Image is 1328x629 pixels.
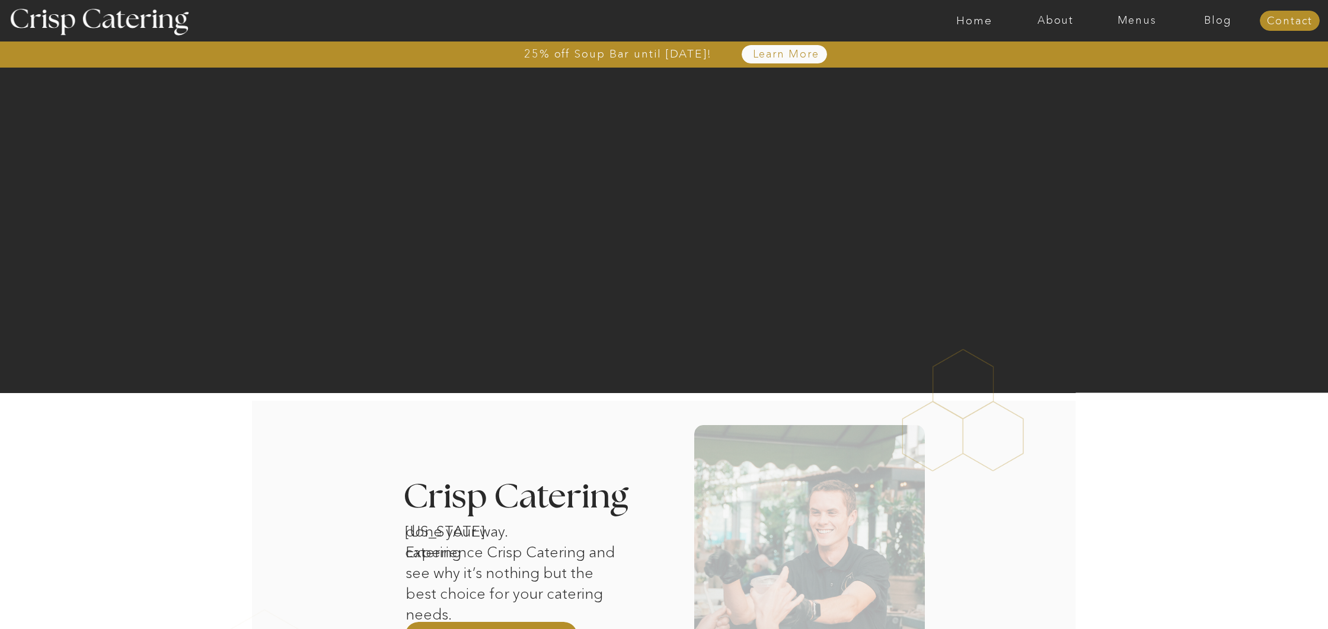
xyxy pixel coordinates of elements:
[405,521,528,537] h1: [US_STATE] catering
[934,15,1015,27] a: Home
[403,480,659,515] h3: Crisp Catering
[1260,15,1320,27] a: Contact
[725,49,847,60] a: Learn More
[1096,15,1177,27] a: Menus
[1177,15,1259,27] a: Blog
[481,48,755,60] a: 25% off Soup Bar until [DATE]!
[406,521,622,596] p: done your way. Experience Crisp Catering and see why it’s nothing but the best choice for your ca...
[1015,15,1096,27] a: About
